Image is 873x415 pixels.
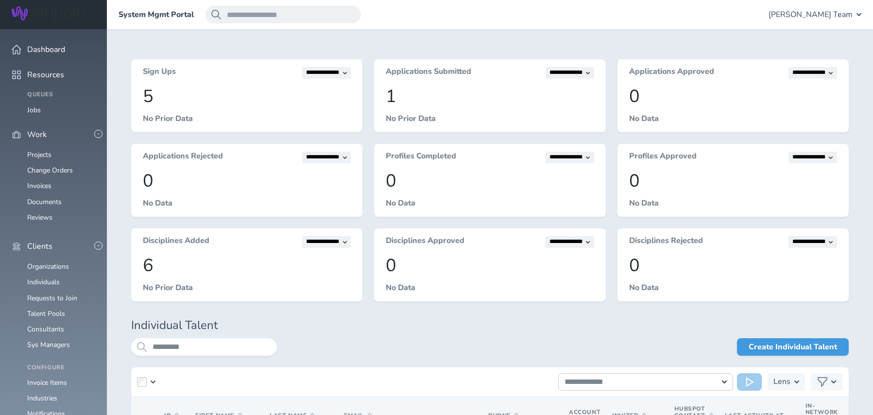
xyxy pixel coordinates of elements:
[27,166,73,175] a: Change Orders
[143,113,193,124] span: No Prior Data
[94,130,103,138] button: -
[773,373,790,391] h3: Lens
[143,171,351,191] p: 0
[27,91,95,98] h4: Queues
[27,150,51,159] a: Projects
[27,181,51,190] a: Invoices
[143,256,351,276] p: 6
[386,256,594,276] p: 0
[27,70,64,79] span: Resources
[386,152,456,163] h3: Profiles Completed
[629,198,659,208] span: No Data
[768,373,805,391] button: Lens
[386,282,415,293] span: No Data
[143,86,351,106] p: 5
[27,277,60,287] a: Individuals
[27,45,65,54] span: Dashboard
[27,262,69,271] a: Organizations
[769,6,861,23] button: [PERSON_NAME] Team
[737,373,762,391] button: Run Action
[143,282,193,293] span: No Prior Data
[386,236,464,248] h3: Disciplines Approved
[27,197,62,207] a: Documents
[27,394,57,403] a: Industries
[27,294,77,303] a: Requests to Join
[629,171,837,191] p: 0
[27,309,65,318] a: Talent Pools
[386,171,594,191] p: 0
[27,242,52,251] span: Clients
[629,67,714,79] h3: Applications Approved
[629,86,837,106] p: 0
[12,6,85,20] img: Wripple
[27,325,64,334] a: Consultants
[769,10,853,19] span: [PERSON_NAME] Team
[27,340,70,349] a: Sys Managers
[27,130,47,139] span: Work
[143,236,209,248] h3: Disciplines Added
[143,67,176,79] h3: Sign Ups
[737,338,849,356] a: Create Individual Talent
[629,256,837,276] p: 0
[27,213,52,222] a: Reviews
[629,152,697,163] h3: Profiles Approved
[94,242,103,250] button: -
[386,113,436,124] span: No Prior Data
[143,198,172,208] span: No Data
[386,198,415,208] span: No Data
[131,319,849,332] h1: Individual Talent
[386,86,594,106] p: 1
[143,152,223,163] h3: Applications Rejected
[119,10,194,19] a: System Mgmt Portal
[386,67,471,79] h3: Applications Submitted
[629,113,659,124] span: No Data
[27,105,41,115] a: Jobs
[629,236,703,248] h3: Disciplines Rejected
[27,378,67,387] a: Invoice Items
[27,364,95,371] h4: Configure
[629,282,659,293] span: No Data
